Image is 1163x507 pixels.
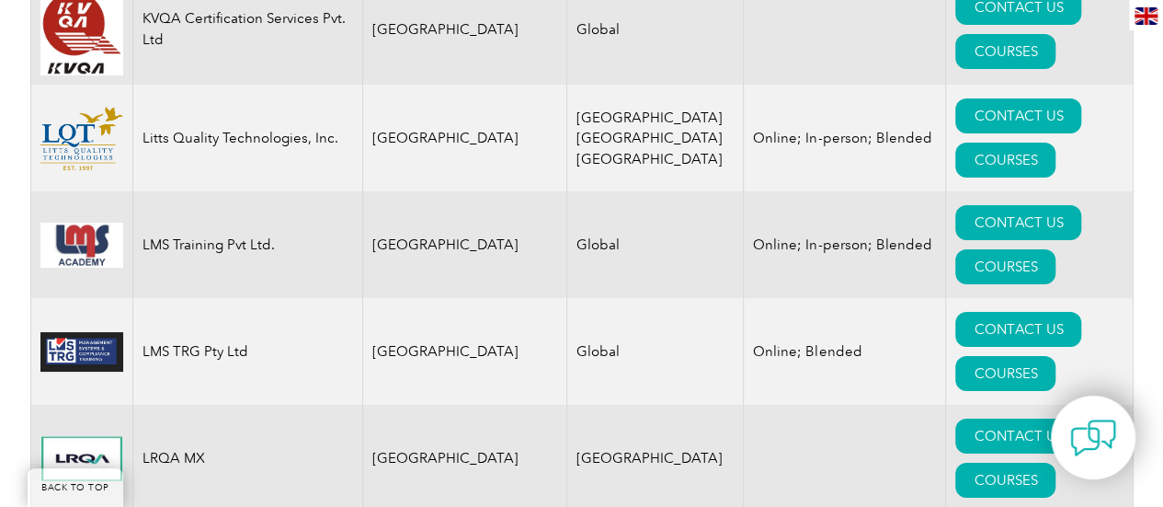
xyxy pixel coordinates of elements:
td: Online; In-person; Blended [744,85,946,191]
a: COURSES [955,249,1055,284]
a: CONTACT US [955,312,1081,347]
img: contact-chat.png [1070,415,1116,461]
img: d1e0a710-0d05-ea11-a811-000d3a79724a-logo.png [40,107,123,170]
td: Litts Quality Technologies, Inc. [132,85,362,191]
a: CONTACT US [955,98,1081,133]
td: [GEOGRAPHIC_DATA] [362,298,567,405]
a: COURSES [955,143,1055,178]
td: Online; In-person; Blended [744,191,946,298]
td: Global [567,191,744,298]
td: Global [567,298,744,405]
a: COURSES [955,356,1055,391]
img: 92573bc8-4c6f-eb11-a812-002248153038-logo.jpg [40,223,123,268]
td: [GEOGRAPHIC_DATA] [362,85,567,191]
td: [GEOGRAPHIC_DATA] [362,191,567,298]
a: COURSES [955,463,1055,498]
a: CONTACT US [955,419,1081,454]
img: 70fbe71e-5149-ea11-a812-000d3a7940d5-logo.jpg [40,436,123,481]
a: CONTACT US [955,205,1081,240]
td: LMS Training Pvt Ltd. [132,191,362,298]
a: BACK TO TOP [28,468,123,507]
a: COURSES [955,34,1055,69]
td: LMS TRG Pty Ltd [132,298,362,405]
td: [GEOGRAPHIC_DATA] [GEOGRAPHIC_DATA] [GEOGRAPHIC_DATA] [567,85,744,191]
img: c485e4a1-833a-eb11-a813-0022481469da-logo.jpg [40,332,123,372]
td: Online; Blended [744,298,946,405]
img: en [1134,7,1157,25]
